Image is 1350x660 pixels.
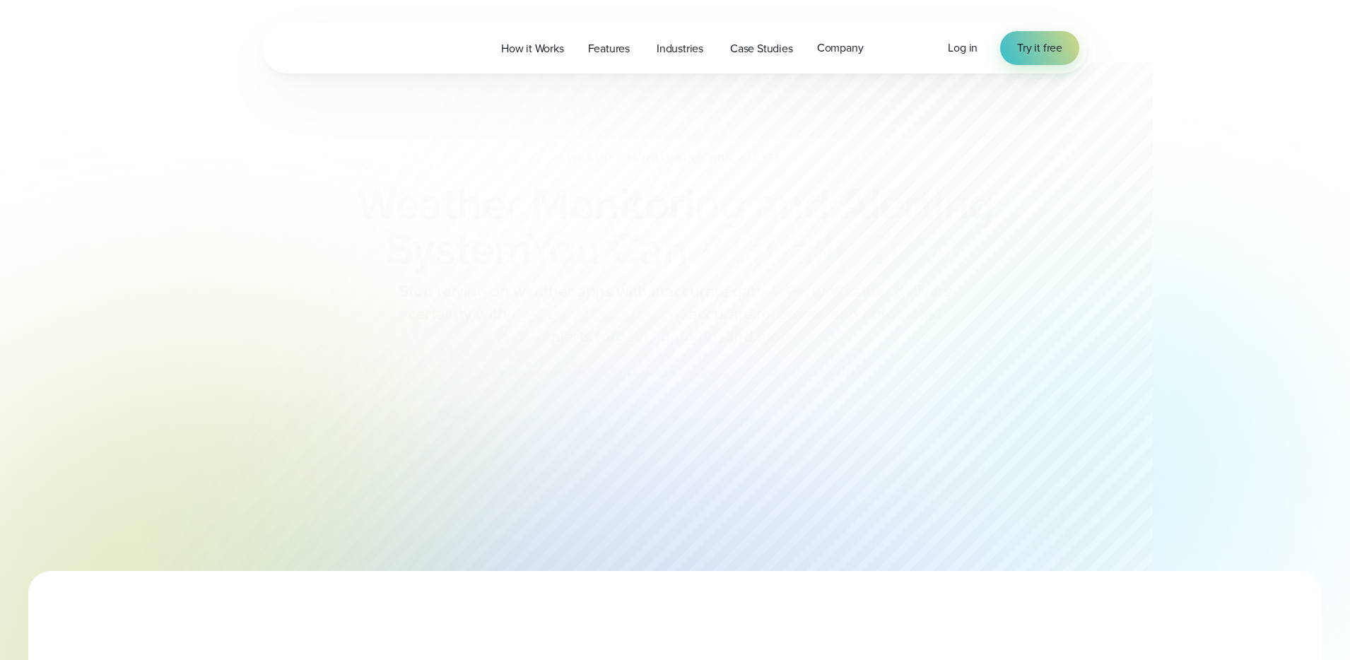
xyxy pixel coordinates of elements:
span: Features [588,40,630,57]
a: How it Works [489,34,576,63]
span: Company [817,40,864,57]
a: Try it free [1000,31,1079,65]
a: Case Studies [718,34,805,63]
span: How it Works [501,40,564,57]
span: Try it free [1017,40,1062,57]
span: Log in [948,40,978,56]
a: Log in [948,40,978,57]
span: Industries [657,40,703,57]
span: Case Studies [730,40,793,57]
